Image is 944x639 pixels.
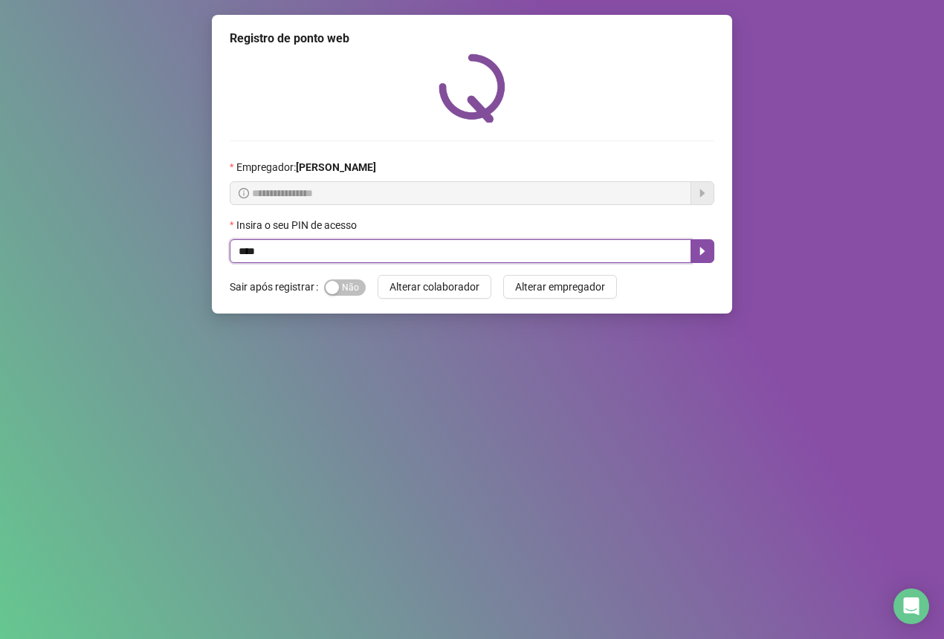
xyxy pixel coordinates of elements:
[230,30,714,48] div: Registro de ponto web
[439,53,505,123] img: QRPoint
[378,275,491,299] button: Alterar colaborador
[230,217,366,233] label: Insira o seu PIN de acesso
[503,275,617,299] button: Alterar empregador
[696,245,708,257] span: caret-right
[515,279,605,295] span: Alterar empregador
[236,159,376,175] span: Empregador :
[893,588,929,624] div: Open Intercom Messenger
[239,188,249,198] span: info-circle
[230,275,324,299] label: Sair após registrar
[296,161,376,173] strong: [PERSON_NAME]
[389,279,479,295] span: Alterar colaborador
